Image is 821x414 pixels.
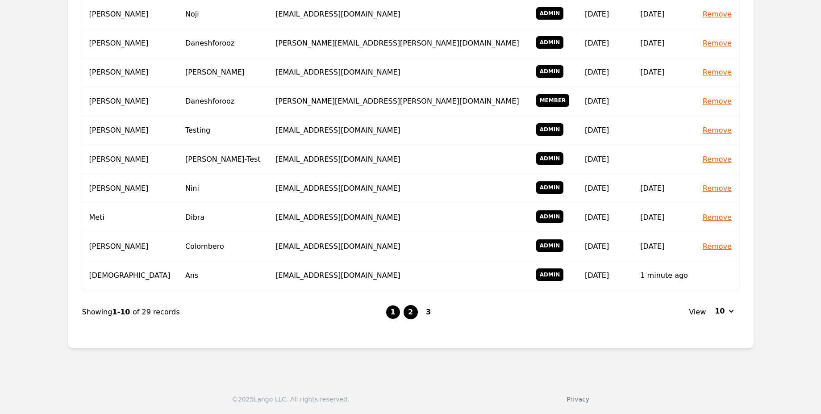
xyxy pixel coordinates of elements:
[268,261,528,290] td: [EMAIL_ADDRESS][DOMAIN_NAME]
[709,304,739,318] button: 10
[703,212,732,223] button: Remove
[82,58,178,87] td: [PERSON_NAME]
[82,290,739,334] nav: Page navigation
[585,39,609,47] time: [DATE]
[82,261,178,290] td: [DEMOGRAPHIC_DATA]
[178,58,268,87] td: [PERSON_NAME]
[689,307,706,318] span: View
[82,87,178,116] td: [PERSON_NAME]
[585,97,609,105] time: [DATE]
[640,184,664,192] time: [DATE]
[703,241,732,252] button: Remove
[82,116,178,145] td: [PERSON_NAME]
[715,306,725,317] span: 10
[585,271,609,280] time: [DATE]
[178,261,268,290] td: Ans
[82,29,178,58] td: [PERSON_NAME]
[536,7,564,20] span: Admin
[268,232,528,261] td: [EMAIL_ADDRESS][DOMAIN_NAME]
[703,9,732,20] button: Remove
[703,183,732,194] button: Remove
[703,67,732,78] button: Remove
[82,203,178,232] td: Meti
[585,213,609,222] time: [DATE]
[536,181,564,194] span: Admin
[82,307,386,318] div: Showing of 29 records
[232,395,349,404] div: © 2025 Lango LLC. All rights reserved.
[268,29,528,58] td: [PERSON_NAME][EMAIL_ADDRESS][PERSON_NAME][DOMAIN_NAME]
[268,87,528,116] td: [PERSON_NAME][EMAIL_ADDRESS][PERSON_NAME][DOMAIN_NAME]
[703,154,732,165] button: Remove
[567,396,589,403] a: Privacy
[640,68,664,76] time: [DATE]
[178,203,268,232] td: Dibra
[178,29,268,58] td: Daneshforooz
[585,10,609,18] time: [DATE]
[404,305,418,319] button: 2
[703,125,732,136] button: Remove
[536,65,564,78] span: Admin
[82,174,178,203] td: [PERSON_NAME]
[585,68,609,76] time: [DATE]
[703,96,732,107] button: Remove
[536,36,564,49] span: Admin
[585,242,609,251] time: [DATE]
[178,145,268,174] td: [PERSON_NAME]-Test
[640,39,664,47] time: [DATE]
[585,184,609,192] time: [DATE]
[640,242,664,251] time: [DATE]
[536,268,564,281] span: Admin
[585,155,609,163] time: [DATE]
[268,174,528,203] td: [EMAIL_ADDRESS][DOMAIN_NAME]
[82,145,178,174] td: [PERSON_NAME]
[82,232,178,261] td: [PERSON_NAME]
[640,10,664,18] time: [DATE]
[585,126,609,134] time: [DATE]
[268,116,528,145] td: [EMAIL_ADDRESS][DOMAIN_NAME]
[178,174,268,203] td: Nini
[536,152,564,165] span: Admin
[178,232,268,261] td: Colombero
[703,38,732,49] button: Remove
[178,116,268,145] td: Testing
[268,203,528,232] td: [EMAIL_ADDRESS][DOMAIN_NAME]
[640,213,664,222] time: [DATE]
[640,271,688,280] time: 1 minute ago
[178,87,268,116] td: Daneshforooz
[112,308,133,316] span: 1-10
[536,239,564,252] span: Admin
[268,145,528,174] td: [EMAIL_ADDRESS][DOMAIN_NAME]
[536,123,564,136] span: Admin
[536,210,564,223] span: Admin
[268,58,528,87] td: [EMAIL_ADDRESS][DOMAIN_NAME]
[421,305,436,319] button: 3
[536,94,570,107] span: Member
